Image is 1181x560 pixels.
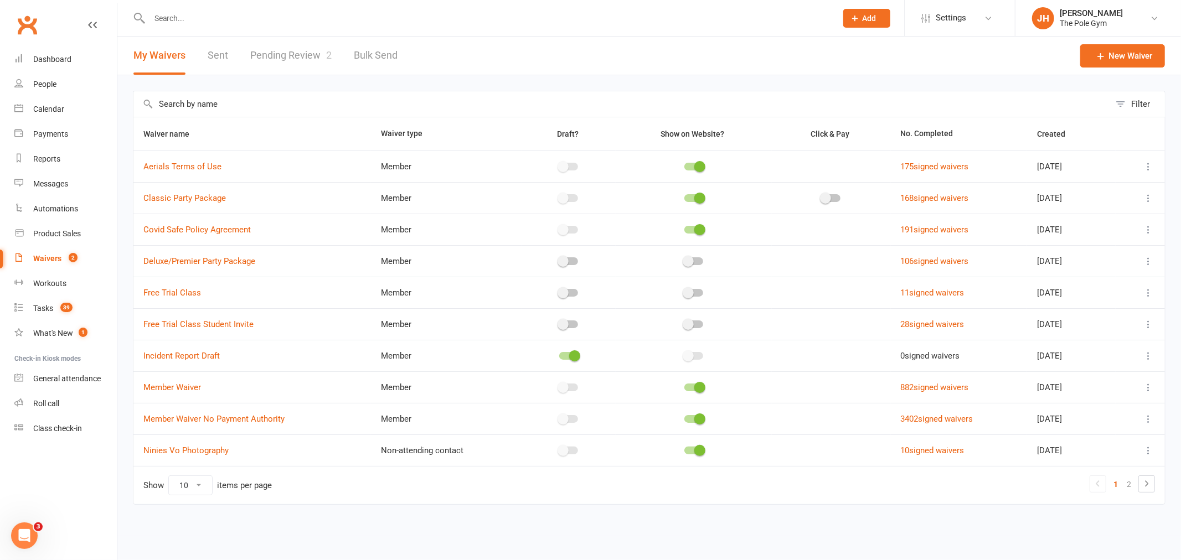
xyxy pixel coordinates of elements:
span: Click & Pay [811,129,849,138]
div: Calendar [33,105,64,113]
td: [DATE] [1027,182,1116,214]
a: Clubworx [13,11,41,39]
a: Automations [14,196,117,221]
a: Product Sales [14,221,117,246]
td: [DATE] [1027,340,1116,371]
td: Member [371,371,522,403]
span: Show on Website? [661,129,724,138]
td: Member [371,340,522,371]
div: Class check-in [33,424,82,433]
a: What's New1 [14,321,117,346]
button: Draft? [547,127,591,141]
td: [DATE] [1027,434,1116,466]
a: 175signed waivers [901,162,969,172]
td: Member [371,403,522,434]
button: My Waivers [133,37,185,75]
td: Member [371,277,522,308]
div: Workouts [33,279,66,288]
th: No. Completed [891,117,1027,151]
span: 39 [60,303,73,312]
a: Aerials Terms of Use [143,162,221,172]
td: [DATE] [1027,308,1116,340]
a: Waivers 2 [14,246,117,271]
span: 2 [69,253,78,262]
td: [DATE] [1027,277,1116,308]
td: Member [371,245,522,277]
span: 0 signed waivers [901,351,960,361]
input: Search by name [133,91,1110,117]
th: Waiver type [371,117,522,151]
button: Created [1037,127,1077,141]
a: Calendar [14,97,117,122]
a: Member Waiver No Payment Authority [143,414,285,424]
a: 3402signed waivers [901,414,973,424]
a: Ninies Vo Photography [143,445,229,455]
a: Dashboard [14,47,117,72]
a: Bulk Send [354,37,398,75]
a: Pending Review2 [250,37,332,75]
div: People [33,80,56,89]
button: Click & Pay [801,127,862,141]
div: Waivers [33,254,61,263]
a: 28signed waivers [901,319,965,329]
a: Free Trial Class [143,288,201,298]
span: Draft? [557,129,579,138]
a: General attendance kiosk mode [14,366,117,391]
a: Classic Party Package [143,193,226,203]
div: What's New [33,329,73,338]
a: Sent [208,37,228,75]
div: The Pole Gym [1060,18,1123,28]
a: 2 [1122,476,1136,492]
td: Member [371,308,522,340]
a: Roll call [14,391,117,416]
a: Class kiosk mode [14,416,117,441]
td: Member [371,214,522,245]
span: Add [863,14,876,23]
a: 106signed waivers [901,256,969,266]
button: Show on Website? [651,127,736,141]
div: JH [1032,7,1054,29]
a: Free Trial Class Student Invite [143,319,254,329]
span: 3 [34,522,43,531]
button: Filter [1110,91,1165,117]
button: Add [843,9,890,28]
div: Product Sales [33,229,81,238]
div: Filter [1131,97,1150,111]
a: 11signed waivers [901,288,965,298]
input: Search... [146,11,829,26]
a: 882signed waivers [901,382,969,392]
div: Tasks [33,304,53,313]
a: Messages [14,172,117,196]
div: Roll call [33,399,59,408]
div: Automations [33,204,78,213]
td: Non-attending contact [371,434,522,466]
a: 1 [1109,476,1122,492]
a: 191signed waivers [901,225,969,235]
span: 1 [79,328,87,337]
a: Payments [14,122,117,147]
td: Member [371,182,522,214]
a: Deluxe/Premier Party Package [143,256,255,266]
a: Covid Safe Policy Agreement [143,225,251,235]
iframe: Intercom live chat [11,522,38,549]
a: Incident Report Draft [143,351,220,361]
button: Waiver name [143,127,202,141]
a: 168signed waivers [901,193,969,203]
div: Messages [33,179,68,188]
div: Reports [33,154,60,163]
td: [DATE] [1027,403,1116,434]
td: Member [371,151,522,182]
td: [DATE] [1027,151,1116,182]
div: General attendance [33,374,101,383]
div: Payments [33,129,68,138]
span: Settings [936,6,966,30]
a: Tasks 39 [14,296,117,321]
td: [DATE] [1027,245,1116,277]
div: [PERSON_NAME] [1060,8,1123,18]
a: 10signed waivers [901,445,965,455]
a: Reports [14,147,117,172]
a: New Waiver [1080,44,1165,68]
a: People [14,72,117,97]
a: Member Waiver [143,382,201,392]
td: [DATE] [1027,214,1116,245]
